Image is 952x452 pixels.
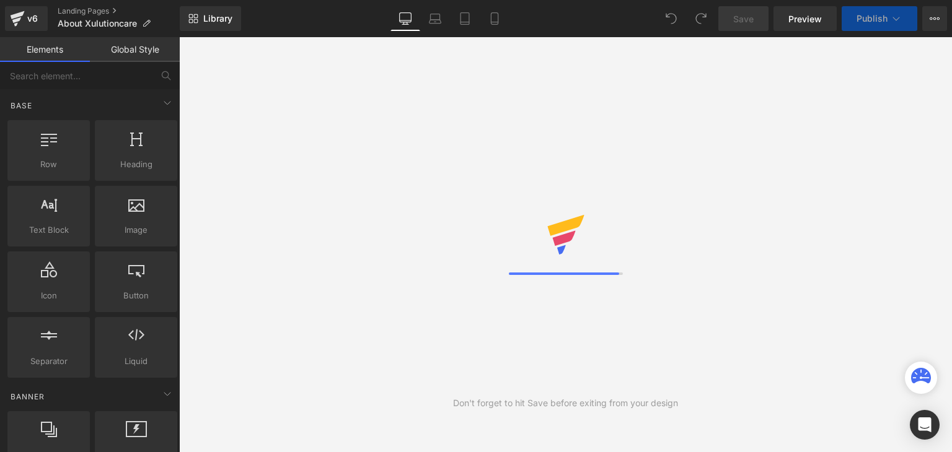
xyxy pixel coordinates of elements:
a: New Library [180,6,241,31]
a: v6 [5,6,48,31]
span: About Xulutioncare [58,19,137,28]
span: Heading [99,158,174,171]
span: Image [99,224,174,237]
a: Landing Pages [58,6,180,16]
span: Preview [788,12,822,25]
a: Laptop [420,6,450,31]
span: Separator [11,355,86,368]
span: Row [11,158,86,171]
span: Banner [9,391,46,402]
a: Desktop [390,6,420,31]
button: Undo [659,6,684,31]
span: Publish [857,14,888,24]
div: Don't forget to hit Save before exiting from your design [453,396,678,410]
span: Liquid [99,355,174,368]
button: Publish [842,6,917,31]
span: Library [203,13,232,24]
span: Button [99,289,174,302]
a: Tablet [450,6,480,31]
div: Open Intercom Messenger [910,410,940,440]
div: v6 [25,11,40,27]
span: Icon [11,289,86,302]
button: More [922,6,947,31]
span: Base [9,100,33,111]
span: Text Block [11,224,86,237]
a: Global Style [90,37,180,62]
a: Mobile [480,6,509,31]
button: Redo [689,6,713,31]
a: Preview [773,6,837,31]
span: Save [733,12,754,25]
